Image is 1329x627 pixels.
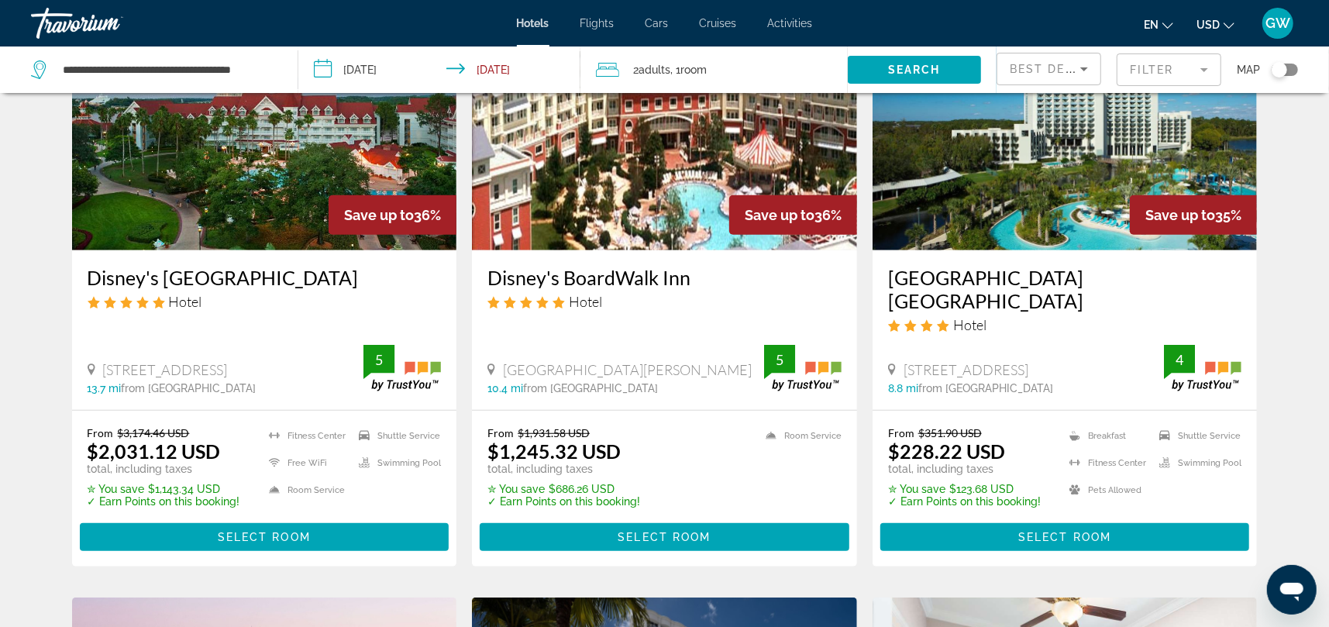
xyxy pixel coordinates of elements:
p: ✓ Earn Points on this booking! [888,495,1041,508]
span: 2 [633,59,670,81]
a: Activities [768,17,813,29]
span: From [487,426,514,439]
span: GW [1265,16,1290,31]
p: $1,143.34 USD [88,483,240,495]
button: Search [848,56,981,84]
del: $1,931.58 USD [518,426,590,439]
del: $3,174.46 USD [118,426,190,439]
span: Select Room [218,531,311,543]
span: [GEOGRAPHIC_DATA][PERSON_NAME] [503,361,752,378]
a: Cars [646,17,669,29]
li: Shuttle Service [1152,426,1241,446]
li: Swimming Pool [351,453,441,473]
button: Toggle map [1260,63,1298,77]
del: $351.90 USD [918,426,982,439]
span: Save up to [745,207,814,223]
span: ✮ You save [487,483,545,495]
li: Fitness Center [1062,453,1152,473]
button: Change language [1144,13,1173,36]
span: From [88,426,114,439]
div: 5 star Hotel [88,293,442,310]
span: Hotel [953,316,986,333]
a: Select Room [480,526,849,543]
li: Shuttle Service [351,426,441,446]
ins: $228.22 USD [888,439,1005,463]
button: Check-in date: Sep 27, 2025 Check-out date: Sep 29, 2025 [298,47,581,93]
div: 5 [764,350,795,369]
button: Select Room [880,523,1250,551]
ins: $1,245.32 USD [487,439,621,463]
span: Save up to [344,207,414,223]
div: 36% [329,195,456,235]
span: , 1 [670,59,707,81]
li: Breakfast [1062,426,1152,446]
p: total, including taxes [487,463,640,475]
button: Change currency [1196,13,1234,36]
iframe: Button to launch messaging window [1267,565,1317,615]
a: Disney's BoardWalk Inn [487,266,842,289]
span: ✮ You save [888,483,945,495]
span: from [GEOGRAPHIC_DATA] [122,382,257,394]
span: Hotel [169,293,202,310]
span: from [GEOGRAPHIC_DATA] [523,382,658,394]
span: Save up to [1145,207,1215,223]
button: Filter [1117,53,1221,87]
p: total, including taxes [88,463,240,475]
li: Fitness Center [261,426,351,446]
button: Travelers: 2 adults, 0 children [580,47,848,93]
li: Pets Allowed [1062,481,1152,500]
ins: $2,031.12 USD [88,439,221,463]
span: ✮ You save [88,483,145,495]
p: $123.68 USD [888,483,1041,495]
a: [GEOGRAPHIC_DATA] [GEOGRAPHIC_DATA] [888,266,1242,312]
a: Disney's [GEOGRAPHIC_DATA] [88,266,442,289]
span: [STREET_ADDRESS] [904,361,1028,378]
li: Free WiFi [261,453,351,473]
p: total, including taxes [888,463,1041,475]
div: 4 [1164,350,1195,369]
a: Hotels [517,17,549,29]
a: Select Room [80,526,449,543]
span: 10.4 mi [487,382,523,394]
button: Select Room [480,523,849,551]
span: From [888,426,914,439]
span: en [1144,19,1159,31]
button: User Menu [1258,7,1298,40]
img: trustyou-badge.svg [363,345,441,391]
span: Best Deals [1010,63,1090,75]
span: Select Room [618,531,711,543]
div: 35% [1130,195,1257,235]
img: Hotel image [72,2,457,250]
span: Map [1237,59,1260,81]
span: Select Room [1018,531,1111,543]
div: 5 [363,350,394,369]
span: Adults [639,64,670,76]
span: Hotel [569,293,602,310]
span: Room [680,64,707,76]
p: ✓ Earn Points on this booking! [88,495,240,508]
img: Hotel image [873,2,1258,250]
span: 13.7 mi [88,382,122,394]
li: Room Service [758,426,842,446]
a: Cruises [700,17,737,29]
div: 5 star Hotel [487,293,842,310]
li: Swimming Pool [1152,453,1241,473]
div: 36% [729,195,857,235]
img: Hotel image [472,2,857,250]
img: trustyou-badge.svg [1164,345,1241,391]
a: Flights [580,17,615,29]
a: Travorium [31,3,186,43]
span: USD [1196,19,1220,31]
p: ✓ Earn Points on this booking! [487,495,640,508]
